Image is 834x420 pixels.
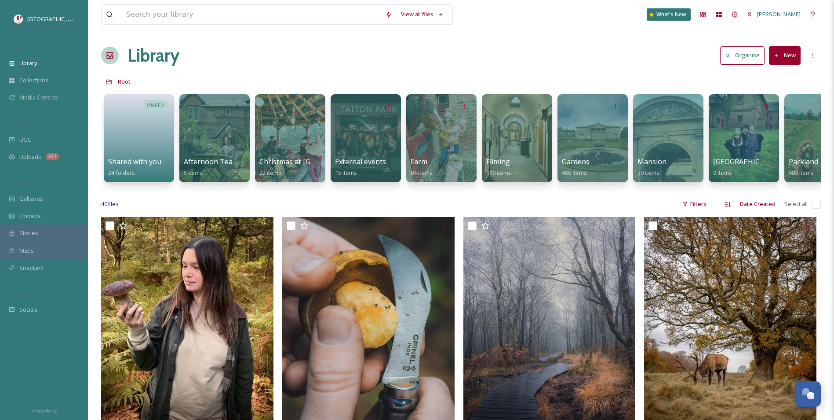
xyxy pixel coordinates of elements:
span: 40 file s [101,200,119,208]
span: Root [118,77,131,85]
div: Filters [678,195,711,213]
span: Christmas at [GEOGRAPHIC_DATA] [259,157,374,166]
a: [GEOGRAPHIC_DATA]9 items [713,158,784,177]
span: Stories [19,229,38,237]
a: Root [118,76,131,87]
span: 119 items [486,169,511,177]
span: Embeds [19,212,41,220]
img: download%20(5).png [14,15,23,23]
span: External events [335,157,386,166]
a: Library [127,42,179,69]
a: Privacy Policy [31,405,57,416]
span: Privacy Policy [31,408,57,414]
span: Filming [486,157,510,166]
span: SHARED [147,102,164,108]
span: SOCIALS [9,292,26,298]
span: 487 items [789,169,814,177]
button: Organise [720,46,765,64]
span: Gardens [562,157,590,166]
span: Galleries [19,195,43,203]
a: Farm84 items [411,158,433,177]
span: 15 items [335,169,357,177]
div: Date Created [736,195,780,213]
a: Mansion30 items [637,158,666,177]
span: 9 items [713,169,732,177]
span: [GEOGRAPHIC_DATA] [713,157,784,166]
span: [PERSON_NAME] [757,10,801,18]
span: Media Centres [19,93,58,102]
a: [PERSON_NAME] [743,6,805,23]
span: 22 items [259,169,281,177]
span: 30 items [637,169,659,177]
span: COLLECT [9,122,28,129]
button: New [769,46,801,64]
a: View all files [397,6,448,23]
span: [GEOGRAPHIC_DATA] [27,15,83,23]
span: Mansion [637,157,666,166]
div: 347 [46,153,59,160]
span: Socials [19,306,38,314]
a: External events15 items [335,158,386,177]
span: Library [19,59,37,67]
input: Search your library [122,5,381,24]
span: Shared with you [108,157,161,166]
a: What's New [647,8,691,21]
span: Select all [784,200,808,208]
button: Open Chat [795,381,821,407]
a: SHAREDShared with you24 folders [101,90,177,182]
span: 406 items [562,169,587,177]
span: Collections [19,76,48,85]
a: Organise [720,46,769,64]
span: Uploads [19,153,41,161]
span: 5 items [184,169,203,177]
span: Afternoon Tea [184,157,233,166]
span: Maps [19,247,34,255]
a: Afternoon Tea5 items [184,158,233,177]
span: Farm [411,157,427,166]
span: 84 items [411,169,433,177]
span: 24 folders [108,169,135,177]
span: Parkland [789,157,818,166]
a: Christmas at [GEOGRAPHIC_DATA]22 items [259,158,374,177]
span: SnapLink [19,264,44,272]
span: MEDIA [9,45,24,52]
span: WIDGETS [9,181,29,188]
span: UGC [19,136,31,144]
a: Gardens406 items [562,158,590,177]
a: Parkland487 items [789,158,818,177]
a: Filming119 items [486,158,511,177]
